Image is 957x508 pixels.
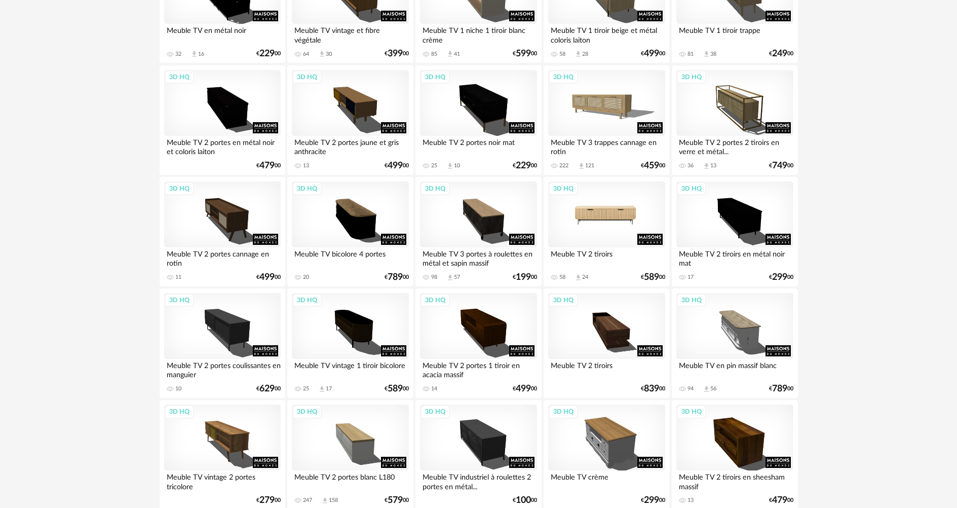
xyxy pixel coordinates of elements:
[676,136,793,156] div: Meuble TV 2 portes 2 tiroirs en verre et métal...
[548,470,665,491] div: Meuble TV crème
[516,497,531,504] span: 100
[549,405,578,418] div: 3D HQ
[544,65,669,175] a: 3D HQ Meuble TV 3 trappes cannage en rotin 222 Download icon 121 €45900
[388,385,403,392] span: 589
[516,385,531,392] span: 499
[292,470,408,491] div: Meuble TV 2 portes blanc L180
[420,405,450,418] div: 3D HQ
[385,497,409,504] div: € 00
[641,274,665,281] div: € 00
[575,50,582,58] span: Download icon
[175,51,181,58] div: 32
[198,51,204,58] div: 16
[321,497,329,504] span: Download icon
[516,50,531,57] span: 599
[676,359,793,379] div: Meuble TV en pin massif blanc
[582,51,588,58] div: 28
[165,182,194,195] div: 3D HQ
[415,65,541,175] a: 3D HQ Meuble TV 2 portes noir mat 25 Download icon 10 €22900
[559,274,565,281] div: 58
[703,385,710,393] span: Download icon
[772,385,787,392] span: 789
[388,497,403,504] span: 579
[446,162,454,170] span: Download icon
[582,274,588,281] div: 24
[769,50,793,57] div: € 00
[292,405,322,418] div: 3D HQ
[446,274,454,281] span: Download icon
[259,50,275,57] span: 229
[772,50,787,57] span: 249
[687,162,694,169] div: 36
[677,182,706,195] div: 3D HQ
[544,288,669,398] a: 3D HQ Meuble TV 2 tiroirs €83900
[287,65,413,175] a: 3D HQ Meuble TV 2 portes jaune et gris anthracite 13 €49900
[431,162,437,169] div: 25
[292,294,322,307] div: 3D HQ
[415,177,541,286] a: 3D HQ Meuble TV 3 portes à roulettes en métal et sapin massif 98 Download icon 57 €19900
[677,294,706,307] div: 3D HQ
[710,162,716,169] div: 13
[644,50,659,57] span: 499
[431,51,437,58] div: 85
[641,385,665,392] div: € 00
[164,24,281,44] div: Meuble TV en métal noir
[548,359,665,379] div: Meuble TV 2 tiroirs
[677,70,706,84] div: 3D HQ
[687,385,694,392] div: 94
[303,385,309,392] div: 25
[644,385,659,392] span: 839
[703,50,710,58] span: Download icon
[165,70,194,84] div: 3D HQ
[388,162,403,169] span: 499
[641,50,665,57] div: € 00
[454,274,460,281] div: 57
[160,177,285,286] a: 3D HQ Meuble TV 2 portes cannage en rotin 11 €49900
[329,497,338,504] div: 158
[513,385,537,392] div: € 00
[256,50,281,57] div: € 00
[259,497,275,504] span: 279
[431,385,437,392] div: 14
[164,136,281,156] div: Meuble TV 2 portes en métal noir et coloris laiton
[385,274,409,281] div: € 00
[420,182,450,195] div: 3D HQ
[256,497,281,504] div: € 00
[164,247,281,268] div: Meuble TV 2 portes cannage en rotin
[769,497,793,504] div: € 00
[303,162,309,169] div: 13
[318,50,326,58] span: Download icon
[431,274,437,281] div: 98
[677,405,706,418] div: 3D HQ
[388,50,403,57] span: 399
[769,274,793,281] div: € 00
[548,24,665,44] div: Meuble TV 1 tiroir beige et métal coloris laiton
[292,182,322,195] div: 3D HQ
[672,177,797,286] a: 3D HQ Meuble TV 2 tiroirs en métal noir mat 17 €29900
[420,70,450,84] div: 3D HQ
[710,51,716,58] div: 38
[672,65,797,175] a: 3D HQ Meuble TV 2 portes 2 tiroirs en verre et métal... 36 Download icon 13 €74900
[672,288,797,398] a: 3D HQ Meuble TV en pin massif blanc 94 Download icon 56 €78900
[578,162,585,170] span: Download icon
[256,162,281,169] div: € 00
[259,274,275,281] span: 499
[446,50,454,58] span: Download icon
[175,274,181,281] div: 11
[641,162,665,169] div: € 00
[676,470,793,491] div: Meuble TV 2 tiroirs en sheesham massif
[687,51,694,58] div: 81
[772,162,787,169] span: 749
[303,497,312,504] div: 247
[164,359,281,379] div: Meuble TV 2 portes coulissantes en manguier
[549,70,578,84] div: 3D HQ
[710,385,716,392] div: 56
[190,50,198,58] span: Download icon
[420,136,537,156] div: Meuble TV 2 portes noir mat
[644,162,659,169] span: 459
[641,497,665,504] div: € 00
[513,274,537,281] div: € 00
[585,162,594,169] div: 121
[165,405,194,418] div: 3D HQ
[160,65,285,175] a: 3D HQ Meuble TV 2 portes en métal noir et coloris laiton €47900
